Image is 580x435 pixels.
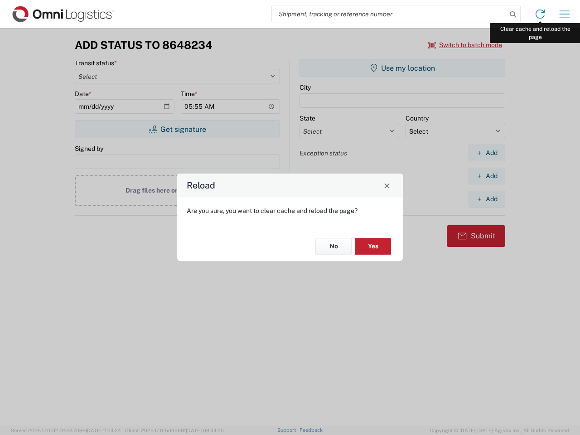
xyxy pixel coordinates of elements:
input: Shipment, tracking or reference number [272,5,507,23]
button: Yes [355,238,391,255]
button: Close [381,179,393,192]
button: No [315,238,352,255]
p: Are you sure, you want to clear cache and reload the page? [187,207,393,215]
h4: Reload [187,179,215,192]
